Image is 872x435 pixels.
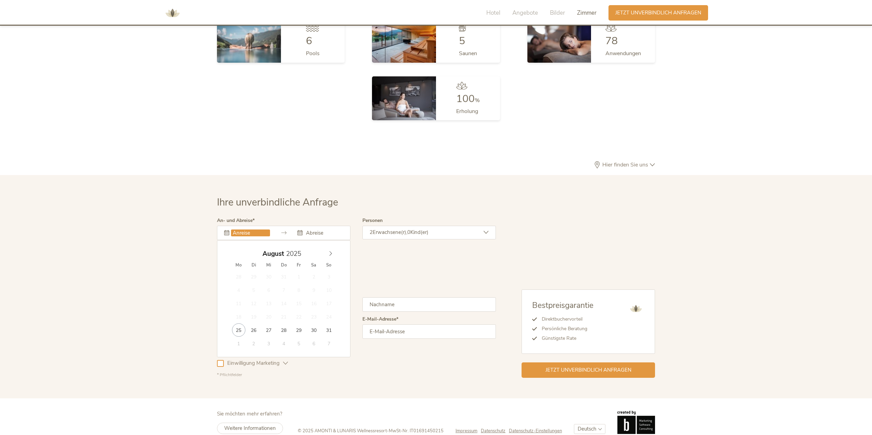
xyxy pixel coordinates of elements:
span: Kind(er) [410,229,428,236]
span: August 7, 2025 [277,283,290,297]
span: August 15, 2025 [292,297,305,310]
span: August 20, 2025 [262,310,275,323]
span: September 1, 2025 [232,337,245,350]
label: An- und Abreise [217,218,255,223]
span: Juli 28, 2025 [232,270,245,283]
span: Sa [306,263,321,268]
span: 78 [605,34,618,48]
label: Personen [362,218,383,223]
span: Juli 30, 2025 [262,270,275,283]
a: AMONTI & LUNARIS Wellnessresort [162,10,183,15]
span: August 2, 2025 [307,270,320,283]
span: August 25, 2025 [232,323,245,337]
span: 5 [459,34,465,48]
span: August 9, 2025 [307,283,320,297]
span: August 12, 2025 [247,297,260,310]
span: August 24, 2025 [322,310,335,323]
span: % [475,97,480,104]
span: Pools [306,50,320,57]
span: Datenschutz [481,428,505,434]
span: September 3, 2025 [262,337,275,350]
span: August 22, 2025 [292,310,305,323]
span: 0 [407,229,410,236]
div: * Pflichtfelder [217,372,496,378]
img: AMONTI & LUNARIS Wellnessresort [162,3,183,23]
span: Jetzt unverbindlich anfragen [546,366,631,374]
span: Bestpreisgarantie [532,300,593,311]
a: Datenschutz [481,428,509,434]
span: September 2, 2025 [247,337,260,350]
span: August 14, 2025 [277,297,290,310]
span: Juli 31, 2025 [277,270,290,283]
li: Direktbuchervorteil [537,314,593,324]
span: August 30, 2025 [307,323,320,337]
span: Weitere Informationen [224,425,276,432]
span: August 5, 2025 [247,283,260,297]
input: Nachname [362,297,496,312]
span: Impressum [456,428,477,434]
span: August [262,251,284,257]
li: Günstigste Rate [537,334,593,343]
span: August 8, 2025 [292,283,305,297]
span: Di [246,263,261,268]
span: September 7, 2025 [322,337,335,350]
span: August 16, 2025 [307,297,320,310]
span: 2 [370,229,373,236]
span: Bilder [550,9,565,17]
span: September 5, 2025 [292,337,305,350]
span: August 31, 2025 [322,323,335,337]
span: August 28, 2025 [277,323,290,337]
span: August 17, 2025 [322,297,335,310]
span: Erwachsene(r), [373,229,407,236]
span: Mo [231,263,246,268]
span: August 3, 2025 [322,270,335,283]
span: Hier finden Sie uns [601,162,650,167]
span: Hotel [486,9,500,17]
span: August 23, 2025 [307,310,320,323]
span: Zimmer [577,9,597,17]
span: Jetzt unverbindlich anfragen [615,9,701,16]
span: August 19, 2025 [247,310,260,323]
span: August 6, 2025 [262,283,275,297]
span: August 21, 2025 [277,310,290,323]
span: Saunen [459,50,477,57]
span: August 26, 2025 [247,323,260,337]
input: Abreise [304,229,343,236]
span: Mi [261,263,276,268]
span: Sie möchten mehr erfahren? [217,410,282,417]
span: August 10, 2025 [322,283,335,297]
span: Juli 29, 2025 [247,270,260,283]
span: September 6, 2025 [307,337,320,350]
span: MwSt-Nr. IT01691450215 [389,428,444,434]
input: Anreise [231,229,270,236]
span: 100 [456,92,475,106]
span: 6 [306,34,312,48]
a: Datenschutz-Einstellungen [509,428,562,434]
span: Angebote [512,9,538,17]
span: September 4, 2025 [277,337,290,350]
span: © 2025 AMONTI & LUNARIS Wellnessresort [298,428,387,434]
img: AMONTI & LUNARIS Wellnessresort [627,300,644,317]
a: Impressum [456,428,481,434]
input: E-Mail-Adresse [362,324,496,339]
span: August 11, 2025 [232,297,245,310]
span: Ihre unverbindliche Anfrage [217,196,338,209]
span: August 18, 2025 [232,310,245,323]
span: Do [276,263,291,268]
span: Einwilligung Marketing [224,360,283,367]
span: Anwendungen [605,50,641,57]
span: August 27, 2025 [262,323,275,337]
label: E-Mail-Adresse [362,317,398,322]
img: Brandnamic GmbH | Leading Hospitality Solutions [617,411,655,434]
span: August 29, 2025 [292,323,305,337]
span: So [321,263,336,268]
span: August 4, 2025 [232,283,245,297]
span: August 13, 2025 [262,297,275,310]
a: Weitere Informationen [217,423,283,434]
input: Year [284,249,307,258]
span: August 1, 2025 [292,270,305,283]
span: - [387,428,389,434]
span: Fr [291,263,306,268]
